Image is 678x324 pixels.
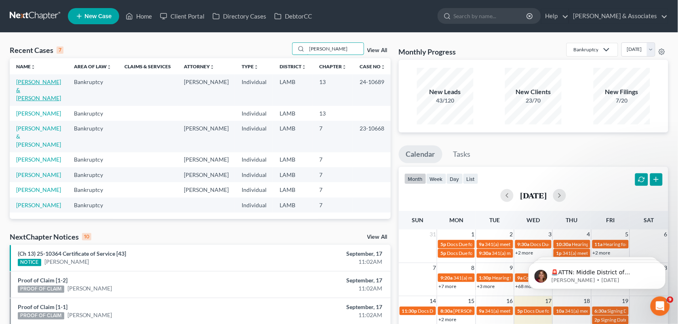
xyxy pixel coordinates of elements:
[319,63,347,69] a: Chapterunfold_more
[367,234,387,240] a: View All
[235,152,273,167] td: Individual
[31,65,36,69] i: unfold_more
[67,74,118,105] td: Bankruptcy
[485,308,563,314] span: 341(a) meeting for [PERSON_NAME]
[506,296,514,306] span: 16
[566,217,578,223] span: Thu
[156,9,208,23] a: Client Portal
[518,308,523,314] span: 5p
[479,250,491,256] span: 9:30a
[440,241,446,247] span: 5p
[663,229,668,239] span: 6
[184,63,215,69] a: Attorneyunfold_more
[353,121,392,152] td: 23-10668
[556,241,571,247] span: 10:30a
[531,241,622,247] span: Docs Due for [US_STATE][PERSON_NAME]
[447,241,514,247] span: Docs Due for [PERSON_NAME]
[16,156,61,163] a: [PERSON_NAME]
[210,65,215,69] i: unfold_more
[479,241,484,247] span: 9a
[273,167,313,182] td: LAMB
[429,229,437,239] span: 31
[447,250,514,256] span: Docs Due for [PERSON_NAME]
[479,275,492,281] span: 1:30p
[418,308,485,314] span: Docs Due for [PERSON_NAME]
[67,167,118,182] td: Bankruptcy
[10,232,91,242] div: NextChapter Notices
[273,152,313,167] td: LAMB
[440,308,453,314] span: 8:30a
[16,110,61,117] a: [PERSON_NAME]
[307,43,364,55] input: Search by name...
[485,241,563,247] span: 341(a) meeting for [PERSON_NAME]
[177,121,235,152] td: [PERSON_NAME]
[10,45,63,55] div: Recent Cases
[625,229,630,239] span: 5
[509,229,514,239] span: 2
[313,198,353,212] td: 7
[16,63,36,69] a: Nameunfold_more
[280,63,306,69] a: Districtunfold_more
[477,283,495,289] a: +3 more
[273,198,313,212] td: LAMB
[235,106,273,121] td: Individual
[270,9,316,23] a: DebtorCC
[606,217,615,223] span: Fri
[242,63,259,69] a: Typeunfold_more
[177,74,235,105] td: [PERSON_NAME]
[520,191,547,200] h2: [DATE]
[493,275,556,281] span: Hearing for [PERSON_NAME]
[651,297,670,316] iframe: Intercom live chat
[67,182,118,197] td: Bankruptcy
[516,283,536,289] a: +68 more
[273,121,313,152] td: LAMB
[404,173,426,184] button: month
[573,46,598,53] div: Bankruptcy
[463,173,478,184] button: list
[541,9,569,23] a: Help
[505,97,562,105] div: 23/70
[471,263,476,273] span: 8
[67,152,118,167] td: Bankruptcy
[313,106,353,121] td: 13
[67,106,118,121] td: Bankruptcy
[273,182,313,197] td: LAMB
[235,167,273,182] td: Individual
[177,152,235,167] td: [PERSON_NAME]
[438,316,456,322] a: +2 more
[527,217,540,223] span: Wed
[595,308,607,314] span: 6:30a
[107,65,112,69] i: unfold_more
[471,229,476,239] span: 1
[547,229,552,239] span: 3
[16,202,61,208] a: [PERSON_NAME]
[177,167,235,182] td: [PERSON_NAME]
[235,198,273,212] td: Individual
[467,296,476,306] span: 15
[524,308,591,314] span: Docs Due for [PERSON_NAME]
[565,308,643,314] span: 341(a) meeting for [PERSON_NAME]
[16,125,61,148] a: [PERSON_NAME] & [PERSON_NAME]
[118,58,177,74] th: Claims & Services
[429,296,437,306] span: 14
[594,87,650,97] div: New Filings
[254,65,259,69] i: unfold_more
[490,217,500,223] span: Tue
[440,275,453,281] span: 9:20a
[301,65,306,69] i: unfold_more
[509,263,514,273] span: 9
[449,217,463,223] span: Mon
[426,173,446,184] button: week
[235,182,273,197] td: Individual
[122,9,156,23] a: Home
[235,74,273,105] td: Individual
[453,275,531,281] span: 341(a) meeting for [PERSON_NAME]
[313,167,353,182] td: 7
[399,47,456,57] h3: Monthly Progress
[18,277,67,284] a: Proof of Claim [1-2]
[572,241,635,247] span: Hearing for [PERSON_NAME]
[84,13,112,19] span: New Case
